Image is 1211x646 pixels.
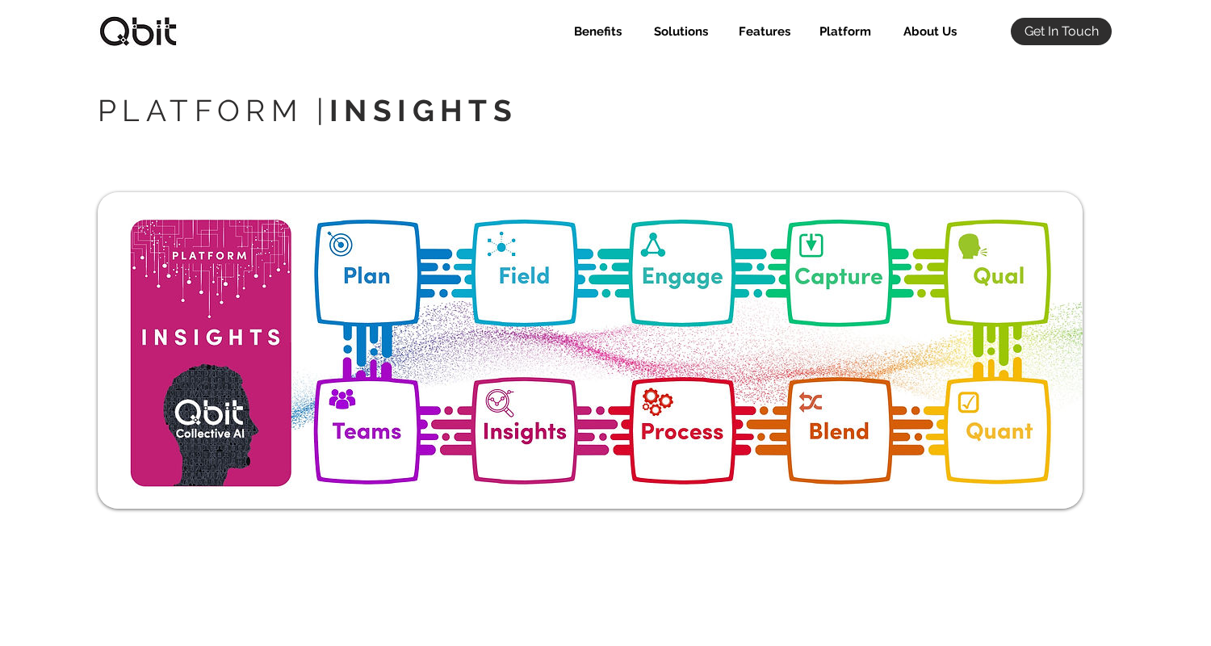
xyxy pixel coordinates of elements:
[98,192,1083,509] img: Q_Plat_Insights.jpg
[555,18,969,45] nav: Site
[1025,23,1099,40] span: Get In Touch
[883,18,969,45] a: About Us
[634,18,720,45] div: Solutions
[720,18,802,45] div: Features
[646,18,716,45] p: Solutions
[329,93,518,128] span: INSIGHTS
[555,18,634,45] a: Benefits
[811,18,879,45] p: Platform
[1011,18,1112,45] a: Get In Touch
[98,93,518,128] span: PLATFORM |
[802,18,883,45] div: Platform
[895,18,965,45] p: About Us
[98,16,178,47] img: qbitlogo-border.jpg
[566,18,630,45] p: Benefits
[731,18,798,45] p: Features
